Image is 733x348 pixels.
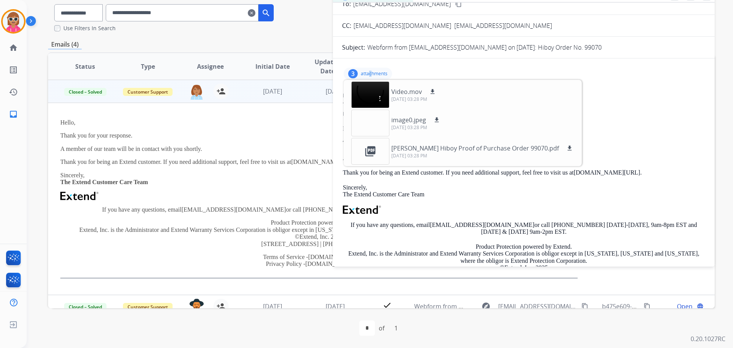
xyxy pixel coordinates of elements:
[60,192,98,200] img: Extend Logo
[367,43,602,52] p: Webform from [EMAIL_ADDRESS][DOMAIN_NAME] on [DATE]: Hiboy Order No. 99070
[189,84,204,100] img: agent-avatar
[9,43,18,52] mat-icon: home
[343,206,381,214] img: Extend Logo
[305,261,372,267] a: [DOMAIN_NAME][URL]
[60,146,578,152] p: A member of our team will be in contact with you shortly.
[141,62,155,71] span: Type
[498,302,577,311] span: [EMAIL_ADDRESS][DOMAIN_NAME]
[216,87,226,96] mat-icon: person_add
[60,119,578,126] p: Hello,
[326,302,345,311] span: [DATE]
[391,87,422,96] p: Video.mov
[677,302,693,311] span: Open
[602,302,718,311] span: b475e609-8b18-4219-a011-c208e8f86243
[343,155,705,162] p: A member of our team will be in contact with you shortly.
[342,43,365,52] p: Subject:
[60,254,578,268] p: Terms of Service - Privacy Policy -
[343,101,705,108] div: To:
[566,145,573,152] mat-icon: download
[361,71,387,77] p: attachments
[391,96,437,102] p: [DATE] 03:28 PM
[455,0,462,7] mat-icon: content_copy
[383,301,392,310] mat-icon: check
[391,125,441,131] p: [DATE] 03:28 PM
[391,144,559,153] p: [PERSON_NAME] Hiboy Proof of Purchase Order 99070.pdf
[123,88,173,96] span: Customer Support
[429,88,436,95] mat-icon: download
[354,21,451,30] span: [EMAIL_ADDRESS][DOMAIN_NAME]
[343,222,705,236] p: If you have any questions, email or call [PHONE_NUMBER] [DATE]-[DATE], 9am-8pm EST and [DATE] & [...
[454,21,552,30] span: [EMAIL_ADDRESS][DOMAIN_NAME]
[430,222,534,228] a: [EMAIL_ADDRESS][DOMAIN_NAME]
[248,8,255,18] mat-icon: clear
[343,140,705,147] p: Thank you for your response.
[60,159,578,165] p: Thank you for being an Extend customer. If you need additional support, feel free to visit us at
[481,302,491,311] mat-icon: explore
[60,206,578,213] p: If you have any questions, email or call [PHONE_NUMBER] [DATE]-[DATE], 9am-8pm EST and [DATE] & [...
[3,11,24,32] img: avatar
[9,110,18,119] mat-icon: inbox
[308,254,375,260] a: [DOMAIN_NAME][URL]
[9,65,18,74] mat-icon: list_alt
[60,219,578,248] p: Product Protection powered by Extend. Extend, Inc. is the Administrator and Extend Warranty Servi...
[581,303,588,310] mat-icon: content_copy
[348,69,358,78] div: 3
[343,184,705,198] p: Sincerely,
[342,21,351,30] p: CC:
[343,191,425,197] strong: The Extend Customer Care Team
[379,324,384,333] div: of
[310,57,345,76] span: Updated Date
[60,132,578,139] p: Thank you for your response.
[326,87,345,95] span: [DATE]
[60,179,148,185] strong: The Extend Customer Care Team
[343,243,705,278] p: Product Protection powered by Extend. Extend, Inc. is the Administrator and Extend Warranty Servi...
[433,117,440,123] mat-icon: download
[343,169,705,176] p: Thank you for being an Extend customer. If you need additional support, feel free to visit us at
[343,92,705,99] div: From:
[343,110,705,118] div: Date:
[343,125,705,132] p: Hello,
[364,145,376,157] mat-icon: picture_as_pdf
[75,62,95,71] span: Status
[63,24,116,32] label: Use Filters In Search
[197,62,224,71] span: Assignee
[414,302,587,311] span: Webform from [EMAIL_ADDRESS][DOMAIN_NAME] on [DATE]
[60,172,578,186] p: Sincerely,
[391,153,574,159] p: [DATE] 03:28 PM
[691,334,725,343] p: 0.20.1027RC
[48,40,82,49] p: Emails (4)
[189,299,204,315] img: agent-avatar
[391,115,426,125] p: image0.jpeg
[262,8,271,18] mat-icon: search
[216,302,226,311] mat-icon: person_add
[291,159,359,165] a: [DOMAIN_NAME][URL].
[263,87,282,95] span: [DATE]
[574,169,642,176] a: [DOMAIN_NAME][URL].
[697,303,704,310] mat-icon: language
[64,303,107,311] span: Closed – Solved
[255,62,290,71] span: Initial Date
[644,303,651,310] mat-icon: content_copy
[123,303,173,311] span: Customer Support
[181,206,286,213] a: [EMAIL_ADDRESS][DOMAIN_NAME]
[9,87,18,97] mat-icon: history
[64,88,107,96] span: Closed – Solved
[388,320,404,336] div: 1
[263,302,282,311] span: [DATE]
